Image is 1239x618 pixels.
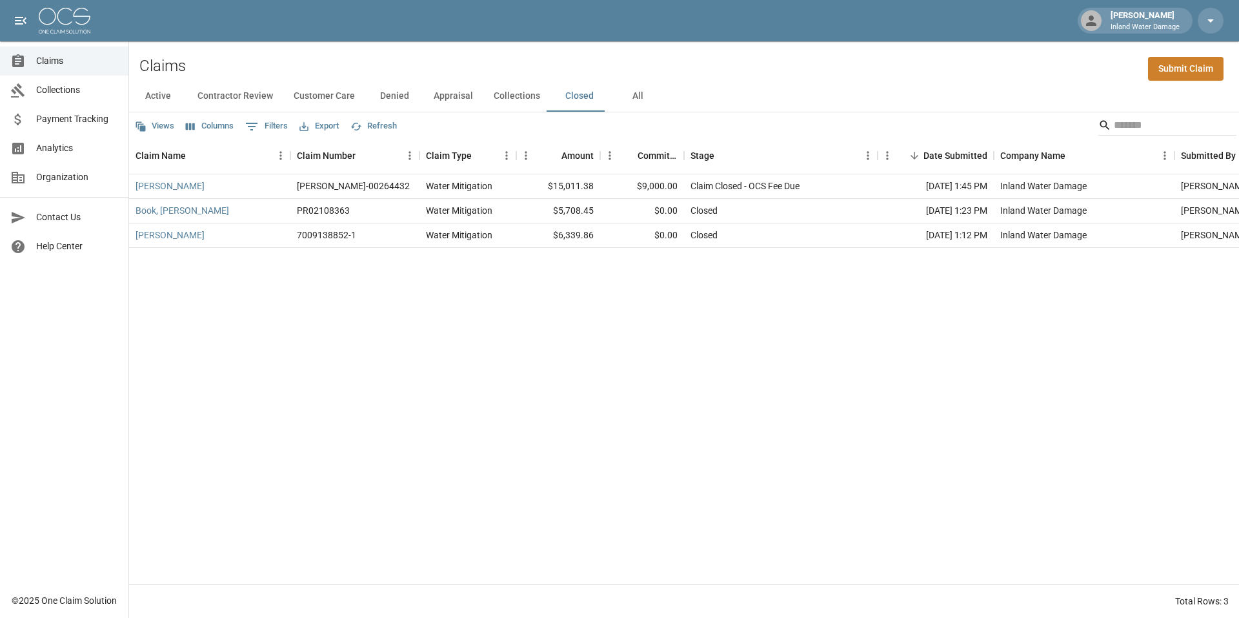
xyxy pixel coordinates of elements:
[297,138,356,174] div: Claim Number
[426,204,492,217] div: Water Mitigation
[878,146,897,165] button: Menu
[878,199,994,223] div: [DATE] 1:23 PM
[1175,595,1229,608] div: Total Rows: 3
[36,54,118,68] span: Claims
[690,204,718,217] div: Closed
[426,229,492,242] div: Water Mitigation
[290,138,419,174] div: Claim Number
[36,83,118,97] span: Collections
[1000,229,1087,242] div: Inland Water Damage
[483,81,550,112] button: Collections
[36,211,118,224] span: Contact Us
[1111,22,1180,33] p: Inland Water Damage
[132,116,177,136] button: Views
[858,146,878,165] button: Menu
[183,116,237,136] button: Select columns
[600,199,684,223] div: $0.00
[1098,115,1236,138] div: Search
[600,223,684,248] div: $0.00
[923,138,987,174] div: Date Submitted
[136,229,205,242] a: [PERSON_NAME]
[638,138,678,174] div: Committed Amount
[516,146,536,165] button: Menu
[516,223,600,248] div: $6,339.86
[1105,9,1185,32] div: [PERSON_NAME]
[878,174,994,199] div: [DATE] 1:45 PM
[600,138,684,174] div: Committed Amount
[36,112,118,126] span: Payment Tracking
[129,81,1239,112] div: dynamic tabs
[1000,138,1065,174] div: Company Name
[129,81,187,112] button: Active
[271,146,290,165] button: Menu
[426,180,492,192] div: Water Mitigation
[1065,147,1083,165] button: Sort
[423,81,483,112] button: Appraisal
[426,138,472,174] div: Claim Type
[136,138,186,174] div: Claim Name
[543,147,561,165] button: Sort
[186,147,204,165] button: Sort
[136,180,205,192] a: [PERSON_NAME]
[283,81,365,112] button: Customer Care
[516,199,600,223] div: $5,708.45
[690,138,714,174] div: Stage
[365,81,423,112] button: Denied
[561,138,594,174] div: Amount
[497,146,516,165] button: Menu
[242,116,291,137] button: Show filters
[609,81,667,112] button: All
[714,147,732,165] button: Sort
[1000,180,1087,192] div: Inland Water Damage
[136,204,229,217] a: Book, [PERSON_NAME]
[1181,138,1236,174] div: Submitted By
[36,170,118,184] span: Organization
[139,57,186,76] h2: Claims
[347,116,400,136] button: Refresh
[684,138,878,174] div: Stage
[878,138,994,174] div: Date Submitted
[297,229,356,242] div: 7009138852-1
[472,147,490,165] button: Sort
[356,147,374,165] button: Sort
[8,8,34,34] button: open drawer
[129,138,290,174] div: Claim Name
[297,180,410,192] div: CAHO-00264432
[619,147,638,165] button: Sort
[516,174,600,199] div: $15,011.38
[12,594,117,607] div: © 2025 One Claim Solution
[1148,57,1224,81] a: Submit Claim
[600,146,619,165] button: Menu
[905,147,923,165] button: Sort
[36,240,118,253] span: Help Center
[690,180,800,192] div: Claim Closed - OCS Fee Due
[1155,146,1174,165] button: Menu
[296,116,342,136] button: Export
[187,81,283,112] button: Contractor Review
[1000,204,1087,217] div: Inland Water Damage
[550,81,609,112] button: Closed
[297,204,350,217] div: PR02108363
[39,8,90,34] img: ocs-logo-white-transparent.png
[600,174,684,199] div: $9,000.00
[878,223,994,248] div: [DATE] 1:12 PM
[516,138,600,174] div: Amount
[400,146,419,165] button: Menu
[419,138,516,174] div: Claim Type
[690,229,718,242] div: Closed
[994,138,1174,174] div: Company Name
[36,141,118,155] span: Analytics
